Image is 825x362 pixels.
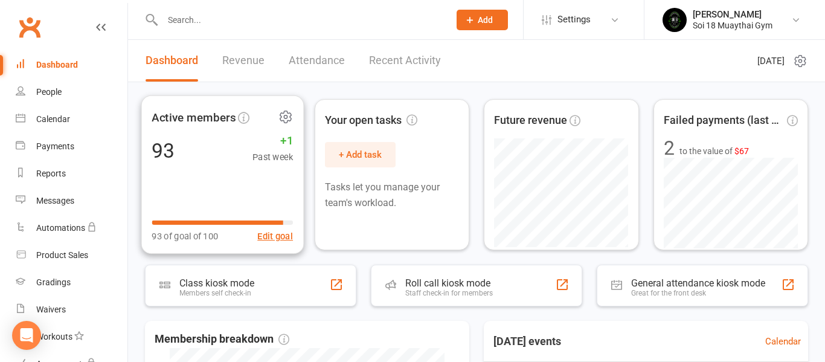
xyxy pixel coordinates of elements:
a: Payments [16,133,127,160]
h3: [DATE] events [484,331,571,352]
div: Roll call kiosk mode [405,277,493,289]
input: Search... [159,11,441,28]
span: Future revenue [494,112,567,129]
a: Recent Activity [369,40,441,82]
button: Add [457,10,508,30]
span: Active members [152,108,236,126]
span: Add [478,15,493,25]
div: Dashboard [36,60,78,69]
span: to the value of [679,144,749,158]
div: Messages [36,196,74,205]
div: Great for the front desk [631,289,765,297]
a: Product Sales [16,242,127,269]
div: Payments [36,141,74,151]
a: Revenue [222,40,265,82]
a: Automations [16,215,127,242]
a: Workouts [16,323,127,351]
span: Membership breakdown [155,331,289,348]
a: Attendance [289,40,345,82]
span: 93 of goal of 100 [152,229,218,244]
div: 93 [152,140,175,161]
a: Calendar [765,334,801,349]
span: Failed payments (last 30d) [664,112,785,129]
p: Tasks let you manage your team's workload. [325,179,460,210]
div: Waivers [36,305,66,314]
a: Reports [16,160,127,187]
a: Dashboard [146,40,198,82]
span: [DATE] [757,54,785,68]
a: Waivers [16,296,127,323]
a: People [16,79,127,106]
span: Your open tasks [325,112,417,129]
span: Settings [557,6,591,33]
a: Dashboard [16,51,127,79]
a: Gradings [16,269,127,296]
div: [PERSON_NAME] [693,9,772,20]
div: Members self check-in [179,289,254,297]
a: Messages [16,187,127,215]
div: Soi 18 Muaythai Gym [693,20,772,31]
div: Staff check-in for members [405,289,493,297]
span: Past week [252,150,293,164]
div: Open Intercom Messenger [12,321,41,350]
a: Clubworx [14,12,45,42]
div: Gradings [36,277,71,287]
div: General attendance kiosk mode [631,277,765,289]
div: Automations [36,223,85,233]
span: $67 [734,146,749,156]
div: People [36,87,62,97]
div: Reports [36,169,66,178]
img: thumb_image1716960047.png [663,8,687,32]
button: + Add task [325,142,396,167]
span: +1 [252,132,293,150]
div: Class kiosk mode [179,277,254,289]
div: Calendar [36,114,70,124]
div: Product Sales [36,250,88,260]
div: Workouts [36,332,72,341]
div: 2 [664,138,675,158]
a: Calendar [16,106,127,133]
button: Edit goal [257,229,293,244]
